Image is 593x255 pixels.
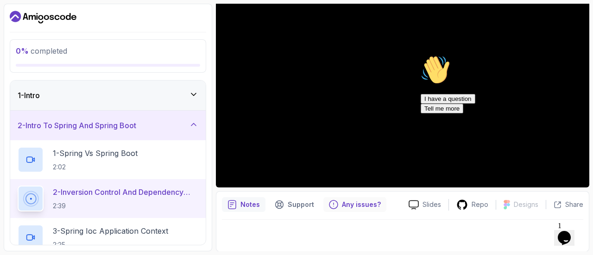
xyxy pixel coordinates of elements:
[10,111,206,140] button: 2-Intro To Spring And Spring Boot
[53,201,198,211] p: 2:39
[222,197,265,212] button: notes button
[4,43,58,52] button: I have a question
[4,28,92,35] span: Hi! How can we help?
[10,81,206,110] button: 1-Intro
[53,162,138,172] p: 2:02
[53,240,168,249] p: 2:25
[4,52,46,62] button: Tell me more
[323,197,386,212] button: Feedback button
[16,46,67,56] span: completed
[417,51,584,213] iframe: chat widget
[240,200,260,209] p: Notes
[18,120,136,131] h3: 2 - Intro To Spring And Spring Boot
[401,200,448,210] a: Slides
[10,10,76,25] a: Dashboard
[16,46,29,56] span: 0 %
[53,225,168,236] p: 3 - Spring Ioc Application Context
[4,4,170,62] div: 👋Hi! How can we help?I have a questionTell me more
[18,186,198,211] button: 2-Inversion Control And Dependency Injection2:39
[554,218,584,246] iframe: chat widget
[18,147,198,173] button: 1-Spring Vs Spring Boot2:02
[53,148,138,159] p: 1 - Spring Vs Spring Boot
[53,187,198,198] p: 2 - Inversion Control And Dependency Injection
[18,224,198,250] button: 3-Spring Ioc Application Context2:25
[342,200,381,209] p: Any issues?
[18,90,40,101] h3: 1 - Intro
[269,197,320,212] button: Support button
[4,4,33,33] img: :wave:
[288,200,314,209] p: Support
